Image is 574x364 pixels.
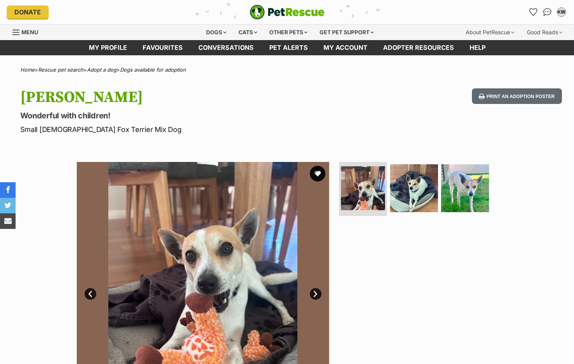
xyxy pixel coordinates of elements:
[462,40,493,55] a: Help
[264,25,313,40] div: Other pets
[20,88,350,106] h1: [PERSON_NAME]
[310,288,321,300] a: Next
[390,164,438,212] img: Photo of Billy
[201,25,232,40] div: Dogs
[38,67,83,73] a: Rescue pet search
[261,40,316,55] a: Pet alerts
[441,164,489,212] img: Photo of Billy
[12,25,44,39] a: Menu
[375,40,462,55] a: Adopter resources
[191,40,261,55] a: conversations
[120,67,186,73] a: Dogs available for adoption
[543,8,551,16] img: chat-41dd97257d64d25036548639549fe6c8038ab92f7586957e7f3b1b290dea8141.svg
[20,67,35,73] a: Home
[316,40,375,55] a: My account
[527,6,568,18] ul: Account quick links
[314,25,379,40] div: Get pet support
[87,67,117,73] a: Adopt a dog
[20,124,350,135] p: Small [DEMOGRAPHIC_DATA] Fox Terrier Mix Dog
[135,40,191,55] a: Favourites
[541,6,554,18] a: Conversations
[233,25,263,40] div: Cats
[310,166,325,181] button: favourite
[1,67,574,73] div: > > >
[250,5,325,19] a: PetRescue
[21,29,38,35] span: Menu
[20,110,350,121] p: Wonderful with children!
[341,166,385,210] img: Photo of Billy
[555,6,568,18] button: My account
[472,88,562,104] button: Print an adoption poster
[85,288,96,300] a: Prev
[521,25,568,40] div: Good Reads
[558,8,565,16] div: KW
[7,5,49,19] a: Donate
[527,6,540,18] a: Favourites
[250,5,325,19] img: logo-e224e6f780fb5917bec1dbf3a21bbac754714ae5b6737aabdf751b685950b380.svg
[460,25,520,40] div: About PetRescue
[81,40,135,55] a: My profile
